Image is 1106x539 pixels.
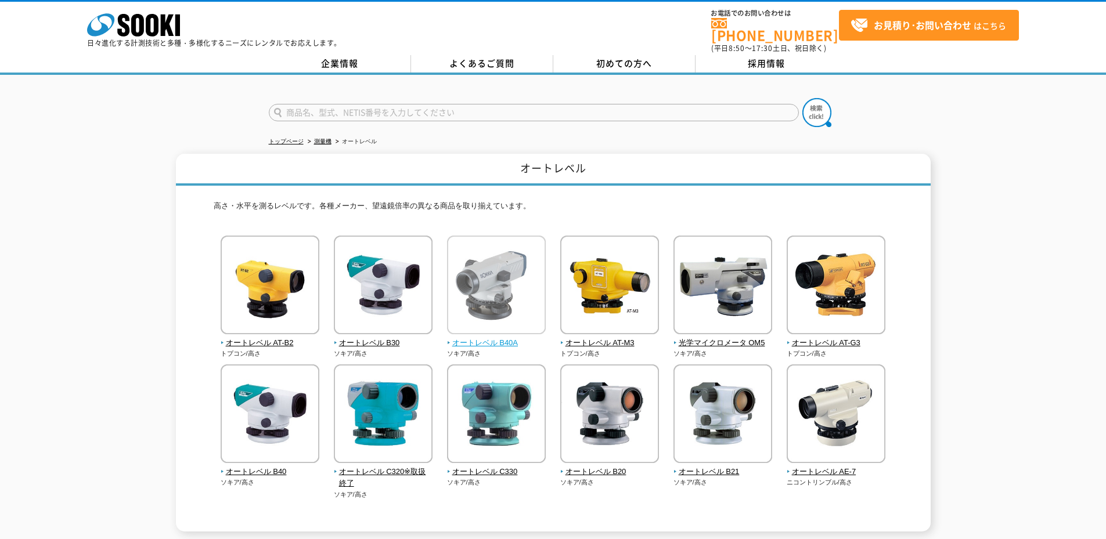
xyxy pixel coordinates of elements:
a: 初めての方へ [553,55,696,73]
span: オートレベル AT-G3 [787,337,886,349]
a: お見積り･お問い合わせはこちら [839,10,1019,41]
a: オートレベル B30 [334,326,433,349]
a: オートレベル B40A [447,326,546,349]
p: トプコン/高さ [787,349,886,359]
img: オートレベル B21 [673,364,772,466]
img: オートレベル C320※取扱終了 [334,364,433,466]
a: オートレベル AE-7 [787,455,886,478]
p: ソキア/高さ [673,477,773,487]
span: オートレベル B30 [334,337,433,349]
a: オートレベル B21 [673,455,773,478]
p: トプコン/高さ [560,349,660,359]
a: オートレベル B20 [560,455,660,478]
a: オートレベル C320※取扱終了 [334,455,433,490]
span: 17:30 [752,43,773,53]
p: ソキア/高さ [447,349,546,359]
p: ソキア/高さ [221,477,320,487]
span: オートレベル B40A [447,337,546,349]
input: 商品名、型式、NETIS番号を入力してください [269,104,799,121]
a: 測量機 [314,138,332,144]
li: オートレベル [333,136,377,148]
p: ソキア/高さ [334,490,433,500]
a: 光学マイクロメータ OM5 [673,326,773,349]
span: オートレベル AT-M3 [560,337,660,349]
span: オートレベル AE-7 [787,466,886,478]
img: 光学マイクロメータ OM5 [673,236,772,337]
a: オートレベル AT-G3 [787,326,886,349]
p: ニコントリンブル/高さ [787,477,886,487]
p: ソキア/高さ [560,477,660,487]
span: (平日 ～ 土日、祝日除く) [711,43,826,53]
p: ソキア/高さ [334,349,433,359]
img: オートレベル AT-B2 [221,236,319,337]
img: オートレベル AE-7 [787,364,885,466]
a: オートレベル AT-M3 [560,326,660,349]
a: 企業情報 [269,55,411,73]
strong: お見積り･お問い合わせ [874,18,971,32]
img: オートレベル B30 [334,236,433,337]
p: ソキア/高さ [447,477,546,487]
img: オートレベル B20 [560,364,659,466]
span: オートレベル AT-B2 [221,337,320,349]
img: オートレベル AT-G3 [787,236,885,337]
span: オートレベル C320※取扱終了 [334,466,433,490]
span: 初めての方へ [596,57,652,70]
p: 高さ・水平を測るレベルです。各種メーカー、望遠鏡倍率の異なる商品を取り揃えています。 [214,200,893,218]
img: オートレベル AT-M3 [560,236,659,337]
span: オートレベル B20 [560,466,660,478]
h1: オートレベル [176,154,931,186]
p: ソキア/高さ [673,349,773,359]
img: オートレベル C330 [447,364,546,466]
span: オートレベル B21 [673,466,773,478]
img: btn_search.png [802,98,831,127]
img: オートレベル B40A [447,236,546,337]
a: オートレベル B40 [221,455,320,478]
a: 採用情報 [696,55,838,73]
span: オートレベル B40 [221,466,320,478]
p: 日々進化する計測技術と多種・多様化するニーズにレンタルでお応えします。 [87,39,341,46]
a: オートレベル AT-B2 [221,326,320,349]
a: [PHONE_NUMBER] [711,18,839,42]
p: トプコン/高さ [221,349,320,359]
a: オートレベル C330 [447,455,546,478]
span: オートレベル C330 [447,466,546,478]
img: オートレベル B40 [221,364,319,466]
a: よくあるご質問 [411,55,553,73]
span: お電話でのお問い合わせは [711,10,839,17]
span: 8:50 [729,43,745,53]
a: トップページ [269,138,304,144]
span: 光学マイクロメータ OM5 [673,337,773,349]
span: はこちら [851,17,1006,34]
